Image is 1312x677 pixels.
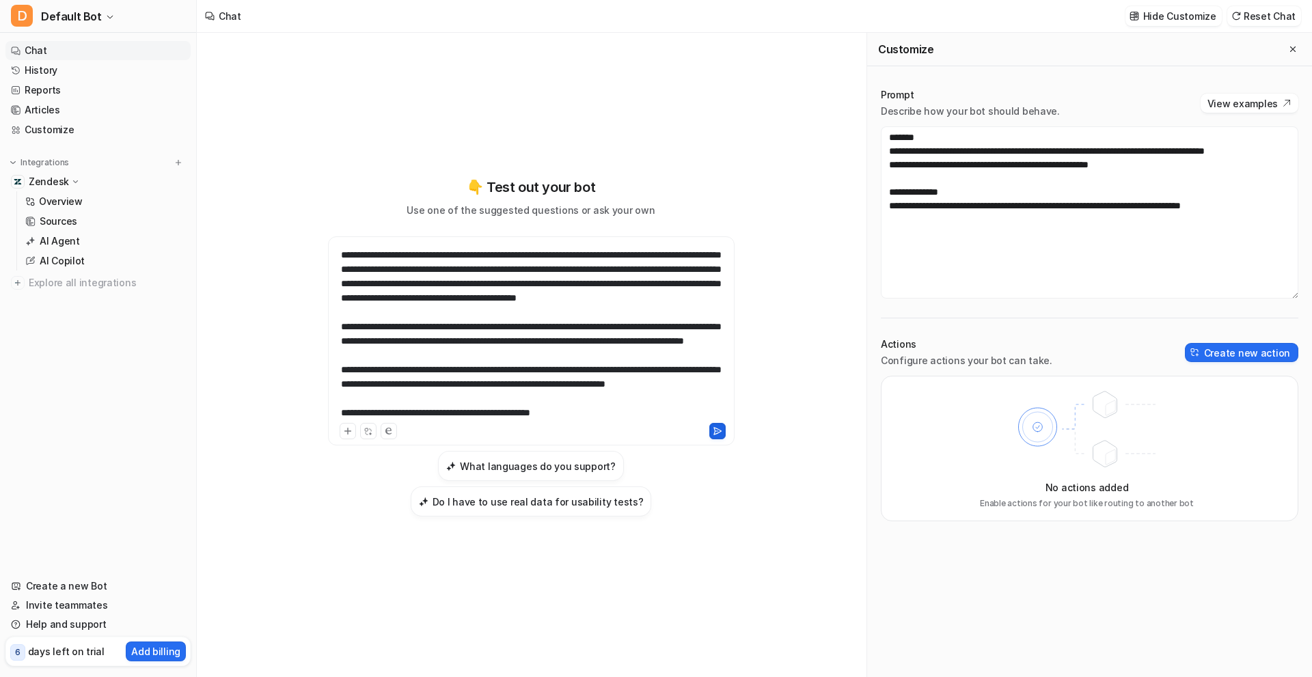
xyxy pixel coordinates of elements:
[5,596,191,615] a: Invite teammates
[1125,6,1222,26] button: Hide Customize
[20,251,191,271] a: AI Copilot
[219,9,241,23] div: Chat
[1143,9,1216,23] p: Hide Customize
[438,451,624,481] button: What languages do you support?What languages do you support?
[126,641,186,661] button: Add billing
[881,337,1052,351] p: Actions
[11,276,25,290] img: explore all integrations
[1201,94,1298,113] button: View examples
[5,100,191,120] a: Articles
[20,232,191,251] a: AI Agent
[467,177,595,197] p: 👇 Test out your bot
[433,495,644,509] h3: Do I have to use real data for usability tests?
[446,461,456,471] img: What languages do you support?
[460,459,616,473] h3: What languages do you support?
[407,203,655,217] p: Use one of the suggested questions or ask your own
[11,5,33,27] span: D
[1227,6,1301,26] button: Reset Chat
[40,215,77,228] p: Sources
[20,192,191,211] a: Overview
[29,272,185,294] span: Explore all integrations
[419,497,428,507] img: Do I have to use real data for usability tests?
[5,120,191,139] a: Customize
[980,497,1194,510] p: Enable actions for your bot like routing to another bot
[1185,343,1298,362] button: Create new action
[5,156,73,169] button: Integrations
[1130,11,1139,21] img: customize
[131,644,180,659] p: Add billing
[878,42,933,56] h2: Customize
[20,212,191,231] a: Sources
[174,158,183,167] img: menu_add.svg
[1190,348,1200,357] img: create-action-icon.svg
[881,105,1060,118] p: Describe how your bot should behave.
[8,158,18,167] img: expand menu
[5,61,191,80] a: History
[5,615,191,634] a: Help and support
[14,178,22,186] img: Zendesk
[5,577,191,596] a: Create a new Bot
[881,88,1060,102] p: Prompt
[1231,11,1241,21] img: reset
[881,354,1052,368] p: Configure actions your bot can take.
[15,646,20,659] p: 6
[40,254,85,268] p: AI Copilot
[40,234,80,248] p: AI Agent
[5,41,191,60] a: Chat
[29,175,69,189] p: Zendesk
[1045,480,1129,495] p: No actions added
[20,157,69,168] p: Integrations
[1285,41,1301,57] button: Close flyout
[5,81,191,100] a: Reports
[411,486,652,516] button: Do I have to use real data for usability tests?Do I have to use real data for usability tests?
[28,644,105,659] p: days left on trial
[41,7,102,26] span: Default Bot
[39,195,83,208] p: Overview
[5,273,191,292] a: Explore all integrations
